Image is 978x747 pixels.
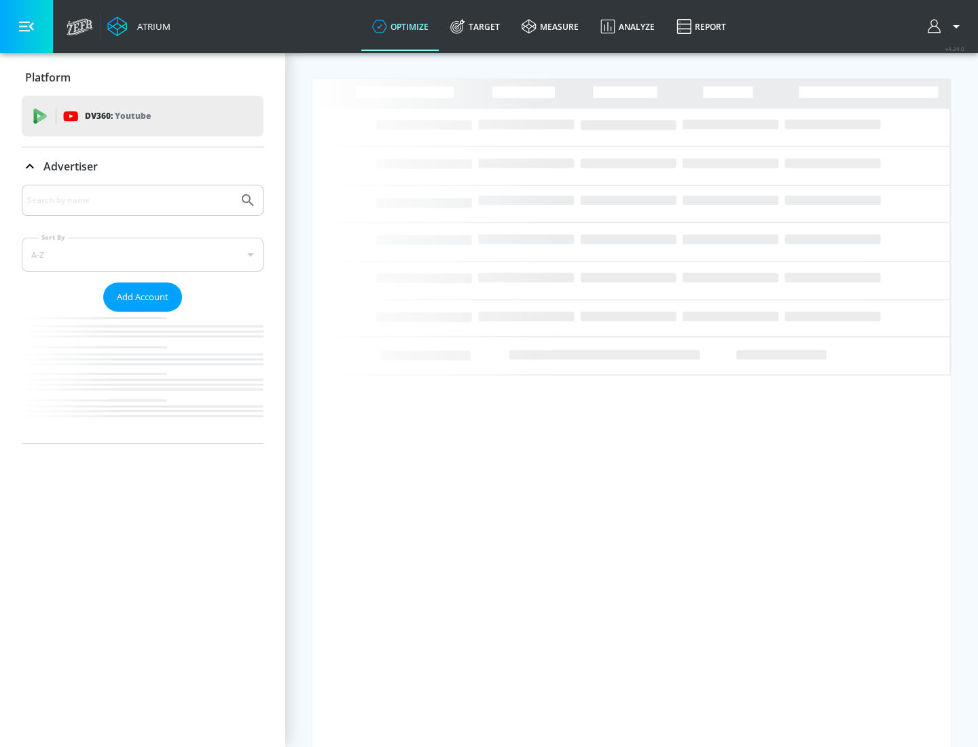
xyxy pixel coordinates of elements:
[132,20,170,33] div: Atrium
[115,109,151,123] p: Youtube
[22,147,264,185] div: Advertiser
[22,238,264,272] div: A-Z
[85,109,151,124] p: DV360:
[25,70,71,85] p: Platform
[27,192,233,209] input: Search by name
[439,2,511,51] a: Target
[107,16,170,37] a: Atrium
[590,2,666,51] a: Analyze
[22,58,264,96] div: Platform
[103,283,182,312] button: Add Account
[39,233,68,242] label: Sort By
[22,312,264,443] nav: list of Advertiser
[945,45,964,52] span: v 4.24.0
[511,2,590,51] a: measure
[22,96,264,136] div: DV360: Youtube
[22,185,264,443] div: Advertiser
[666,2,737,51] a: Report
[361,2,439,51] a: optimize
[117,289,168,305] span: Add Account
[43,159,98,174] p: Advertiser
